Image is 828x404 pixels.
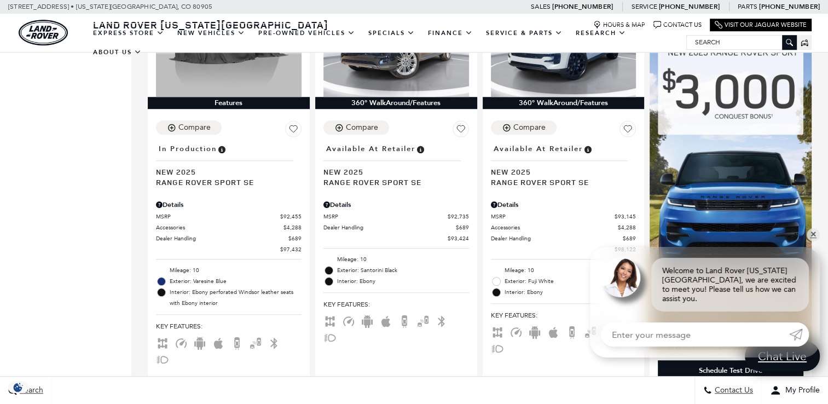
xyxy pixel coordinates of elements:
span: Backup Camera [230,338,244,346]
a: $97,432 [156,245,302,253]
span: Accessories [156,223,283,232]
span: $92,735 [448,212,469,221]
span: Range Rover Sport SE [156,177,293,187]
div: Welcome to Land Rover [US_STATE][GEOGRAPHIC_DATA], we are excited to meet you! Please tell us how... [651,258,809,311]
a: Accessories $4,288 [491,223,636,232]
div: Pricing Details - Range Rover Sport SE [491,200,636,210]
span: Interior: Ebony [337,276,469,287]
span: MSRP [156,212,280,221]
div: Compare [513,123,546,132]
div: 360° WalkAround/Features [483,97,645,109]
a: $98,122 [491,245,636,253]
span: Accessories [491,223,618,232]
a: Available at RetailerNew 2025Range Rover Sport SE [491,141,636,187]
div: Pricing Details - Range Rover Sport SE [323,200,469,210]
span: Available at Retailer [494,143,583,155]
span: Key Features : [156,320,302,332]
span: Dealer Handling [491,234,623,243]
div: Compare [346,123,378,132]
span: Contact Us [712,386,753,395]
div: Compare [178,123,211,132]
span: Exterior: Santorini Black [337,265,469,276]
span: New 2025 [491,166,628,177]
span: $98,122 [615,245,636,253]
span: Backup Camera [398,316,411,324]
a: Land Rover [US_STATE][GEOGRAPHIC_DATA] [86,18,335,31]
span: Service [631,3,657,10]
a: Service & Parts [479,24,569,43]
span: Exterior: Fuji White [505,276,636,287]
span: Interior: Ebony [505,287,636,298]
span: AWD [323,316,337,324]
span: Adaptive Cruise Control [175,338,188,346]
span: Blind Spot Monitor [416,316,430,324]
span: Bluetooth [435,316,448,324]
span: My Profile [781,386,820,395]
a: Research [569,24,633,43]
span: Exterior: Varesine Blue [170,276,302,287]
span: Adaptive Cruise Control [342,316,355,324]
span: Android Auto [361,316,374,324]
a: MSRP $92,735 [323,212,469,221]
span: Sales [531,3,551,10]
div: Features [148,97,310,109]
span: AWD [156,338,169,346]
a: Dealer Handling $689 [323,223,469,232]
li: Mileage: 10 [491,265,636,276]
span: $689 [456,223,469,232]
div: Schedule Test Drive [658,360,803,381]
img: Opt-Out Icon [5,382,31,393]
span: Key Features : [323,298,469,310]
span: Vehicle is in stock and ready for immediate delivery. Due to demand, availability is subject to c... [583,143,593,155]
a: [STREET_ADDRESS] • [US_STATE][GEOGRAPHIC_DATA], CO 80905 [8,3,212,10]
span: $93,424 [448,234,469,243]
div: Schedule Test Drive [699,366,762,376]
a: Contact Us [653,21,702,29]
input: Enter your message [601,322,789,347]
button: Compare Vehicle [323,120,389,135]
a: Visit Our Jaguar Website [715,21,807,29]
span: Android Auto [528,327,541,335]
a: Dealer Handling $689 [156,234,302,243]
a: MSRP $92,455 [156,212,302,221]
a: MSRP $93,145 [491,212,636,221]
span: $4,288 [618,223,636,232]
span: Backup Camera [565,327,578,335]
span: Fog Lights [491,344,504,351]
a: Dealer Handling $689 [491,234,636,243]
span: New 2025 [323,166,461,177]
li: Mileage: 10 [323,254,469,265]
span: Available at Retailer [326,143,415,155]
span: Interior: Ebony perforated Windsor leather seats with Ebony interior [170,287,302,309]
span: $689 [288,234,302,243]
span: $93,145 [615,212,636,221]
span: Blind Spot Monitor [584,327,597,335]
span: Parts [738,3,757,10]
span: $689 [623,234,636,243]
span: MSRP [323,212,448,221]
span: Dealer Handling [156,234,288,243]
span: Adaptive Cruise Control [509,327,523,335]
button: Open user profile menu [762,377,828,404]
button: Save Vehicle [619,120,636,141]
button: Compare Vehicle [491,120,557,135]
a: Available at RetailerNew 2025Range Rover Sport SE [323,141,469,187]
a: [PHONE_NUMBER] [552,2,613,11]
span: Fog Lights [323,333,337,340]
a: Submit [789,322,809,347]
span: Blind Spot Monitor [249,338,262,346]
a: Accessories $4,288 [156,223,302,232]
span: $4,288 [283,223,302,232]
li: Mileage: 10 [156,265,302,276]
span: Range Rover Sport SE [491,177,628,187]
span: Android Auto [193,338,206,346]
section: Click to Open Cookie Consent Modal [5,382,31,393]
span: Apple Car-Play [379,316,392,324]
a: $93,424 [323,234,469,243]
a: New Vehicles [171,24,252,43]
div: 360° WalkAround/Features [315,97,477,109]
span: Dealer Handling [323,223,456,232]
input: Search [687,36,796,49]
img: Land Rover [19,20,68,45]
a: Specials [362,24,421,43]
